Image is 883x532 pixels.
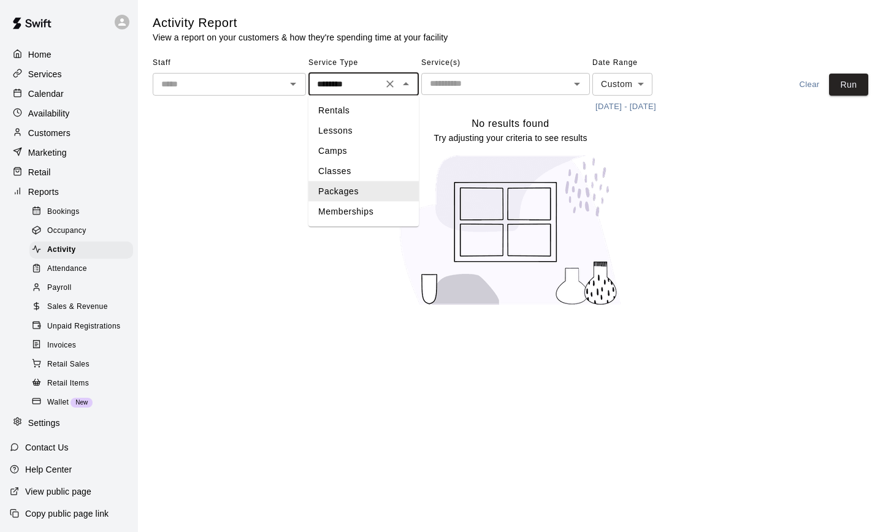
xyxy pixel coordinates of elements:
[388,144,633,316] img: No results found
[28,107,70,120] p: Availability
[308,53,419,73] span: Service Type
[29,221,138,240] a: Occupancy
[285,75,302,93] button: Open
[71,399,93,406] span: New
[434,132,587,144] p: Try adjusting your criteria to see results
[308,181,419,202] li: Packages
[29,374,138,393] a: Retail Items
[381,75,399,93] button: Clear
[29,241,138,260] a: Activity
[29,337,133,354] div: Invoices
[29,241,133,259] div: Activity
[47,244,76,256] span: Activity
[29,260,138,279] a: Attendance
[47,301,108,313] span: Sales & Revenue
[10,85,128,103] a: Calendar
[592,53,700,73] span: Date Range
[29,393,138,412] a: WalletNew
[10,104,128,123] a: Availability
[25,485,91,498] p: View public page
[308,141,419,161] li: Camps
[568,75,586,93] button: Open
[308,121,419,141] li: Lessons
[397,75,415,93] button: Close
[10,414,128,432] a: Settings
[10,65,128,83] a: Services
[10,183,128,201] a: Reports
[28,146,67,159] p: Marketing
[10,124,128,142] a: Customers
[153,15,448,31] h5: Activity Report
[29,356,133,373] div: Retail Sales
[790,74,829,96] button: Clear
[29,260,133,278] div: Attendance
[28,48,52,61] p: Home
[47,397,69,409] span: Wallet
[29,202,138,221] a: Bookings
[28,186,59,198] p: Reports
[28,417,60,429] p: Settings
[28,166,51,178] p: Retail
[29,336,138,355] a: Invoices
[153,31,448,44] p: View a report on your customers & how they're spending time at your facility
[47,321,120,333] span: Unpaid Registrations
[25,463,72,476] p: Help Center
[29,203,133,221] div: Bookings
[10,143,128,162] a: Marketing
[25,507,109,520] p: Copy public page link
[47,206,80,218] span: Bookings
[308,161,419,181] li: Classes
[29,298,133,316] div: Sales & Revenue
[10,163,128,181] a: Retail
[47,263,87,275] span: Attendance
[47,340,76,352] span: Invoices
[472,116,549,132] h6: No results found
[29,375,133,392] div: Retail Items
[153,53,306,73] span: Staff
[28,88,64,100] p: Calendar
[29,355,138,374] a: Retail Sales
[28,68,62,80] p: Services
[29,279,133,297] div: Payroll
[29,298,138,317] a: Sales & Revenue
[29,318,133,335] div: Unpaid Registrations
[308,202,419,222] li: Memberships
[25,441,69,454] p: Contact Us
[829,74,868,96] button: Run
[592,73,652,96] div: Custom
[47,225,86,237] span: Occupancy
[29,279,138,298] a: Payroll
[10,45,128,64] a: Home
[421,53,590,73] span: Service(s)
[308,101,419,121] li: Rentals
[29,394,133,411] div: WalletNew
[47,378,89,390] span: Retail Items
[47,282,71,294] span: Payroll
[592,97,659,116] button: [DATE] - [DATE]
[29,317,138,336] a: Unpaid Registrations
[29,222,133,240] div: Occupancy
[28,127,71,139] p: Customers
[47,359,90,371] span: Retail Sales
